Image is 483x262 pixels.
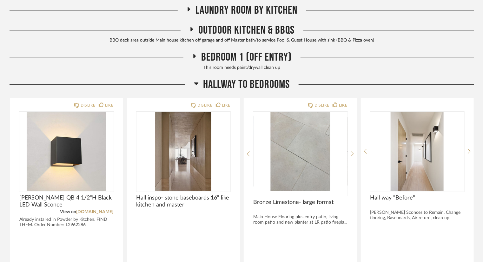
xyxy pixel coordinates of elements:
[197,102,212,108] div: DISLIKE
[370,194,465,201] span: Hall way "Before"
[253,199,347,206] span: Bronze Limestone- large format
[136,194,231,208] span: Hall inspo- stone baseboards 16" like kitchen and master
[19,217,114,228] div: Already installed in Powder by Kitchen. FIND THEM. Order Number: L2962286
[19,112,114,191] img: undefined
[202,50,292,64] span: Bedroom 1 (Off Entry)
[10,37,474,44] div: BBQ deck area outside Main house kitchen off garage and off Master bath/to service Pool & Guest H...
[203,78,290,91] span: Hallway to Bedrooms
[253,112,347,191] img: undefined
[370,112,465,191] img: undefined
[81,102,96,108] div: DISLIKE
[253,214,347,225] div: Main House Flooring plus entry patio, living room patio and new planter at LR patio firepla...
[253,112,347,191] div: 0
[136,112,231,191] img: undefined
[19,194,114,208] span: [PERSON_NAME] QB 4 1/2"H Black LED Wall Sconce
[10,64,474,71] div: This room needs paint/drywall clean up
[196,3,298,17] span: Laundry Room by Kitchen
[199,23,295,37] span: Outdoor Kitchen & BBQs
[76,210,114,214] a: [DOMAIN_NAME]
[60,210,76,214] span: View on
[314,102,329,108] div: DISLIKE
[370,210,465,226] div: [PERSON_NAME] Sconces to Remain. Change flooring, Baseboards, Air return, clean up skylights/dry...
[339,102,347,108] div: LIKE
[222,102,230,108] div: LIKE
[105,102,113,108] div: LIKE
